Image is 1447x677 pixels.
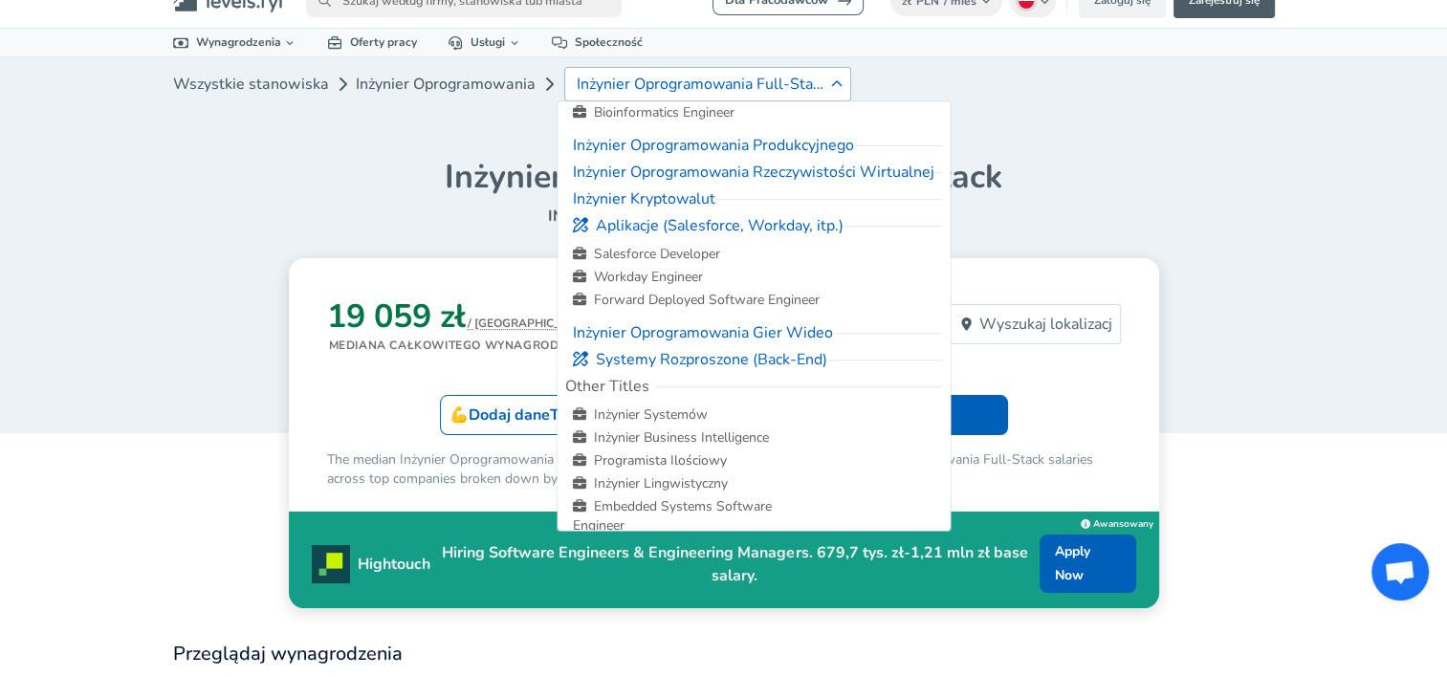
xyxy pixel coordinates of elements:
[565,161,942,184] a: Inżynier Oprogramowania Rzeczywistości Wirtualnej
[550,404,707,426] span: Twoje wynagrodzenie
[158,29,313,56] a: Wynagrodzenia
[537,29,658,56] a: Społeczność
[565,451,833,470] a: Programista Ilościowy
[1371,543,1429,601] div: Otwarty czat
[356,65,536,103] a: Inżynier Oprogramowania
[565,291,833,310] a: Forward Deployed Software Engineer
[565,348,942,371] a: Systemy Rozproszone (Back-End)
[430,541,1041,587] p: Hiring Software Engineers & Engineering Managers. 679,7 tys. zł-1,21 mln zł base salary.
[588,349,827,370] span: Systemy Rozproszone (Back-End)
[449,404,707,426] p: 💪 Dodaj dane
[588,215,844,236] span: Aplikacje (Salesforce, Workday, itp.)
[440,395,716,435] a: 💪Dodaj daneTwoje wynagrodzenie
[565,321,942,344] a: Inżynier Oprogramowania Gier Wideo
[577,76,823,93] p: Inżynier Oprogramowania Full-Stack
[548,205,784,228] p: Inżynier Oprogramowania
[1081,513,1153,531] a: Awansowany
[468,317,594,331] button: / [GEOGRAPHIC_DATA]
[1040,535,1135,593] a: Apply Now
[565,134,942,157] a: Inżynier Oprogramowania Produkcyjnego
[312,545,350,583] img: Promo Logo
[565,214,942,237] a: Aplikacje (Salesforce, Workday, itp.)
[565,497,833,535] a: Embedded Systems Software Engineer
[565,375,657,398] p: Other Titles
[565,428,833,448] a: Inżynier Business Intelligence
[565,245,833,264] a: Salesforce Developer
[565,474,833,493] a: Inżynier Lingwistyczny
[312,29,432,56] a: Oferty pracy
[432,29,537,56] a: Usługi
[565,322,833,343] span: Inżynier Oprogramowania Gier Wideo
[565,135,854,156] span: Inżynier Oprogramowania Produkcyjnego
[173,65,329,103] a: Wszystkie stanowiska
[327,450,1121,489] p: The median Inżynier Oprogramowania Full-Stack monthly salary is 19 059 zł. View Inżynier Oprogram...
[358,553,430,576] p: Hightouch
[327,296,596,337] h3: 19 059 zł
[979,313,1112,336] p: Wyszukaj lokalizację
[173,639,1275,669] h2: Przeglądaj wynagrodzenia
[565,162,934,183] span: Inżynier Oprogramowania Rzeczywistości Wirtualnej
[565,405,833,425] a: Inżynier Systemów
[329,337,596,354] p: Mediana całkowitego wynagrodzenia
[565,268,833,287] a: Workday Engineer
[565,103,833,122] a: Bioinformatics Engineer
[565,187,942,210] a: Inżynier Kryptowalut
[565,188,715,209] span: Inżynier Kryptowalut
[173,157,1275,197] h1: Inżynier Oprogramowania Full-Stack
